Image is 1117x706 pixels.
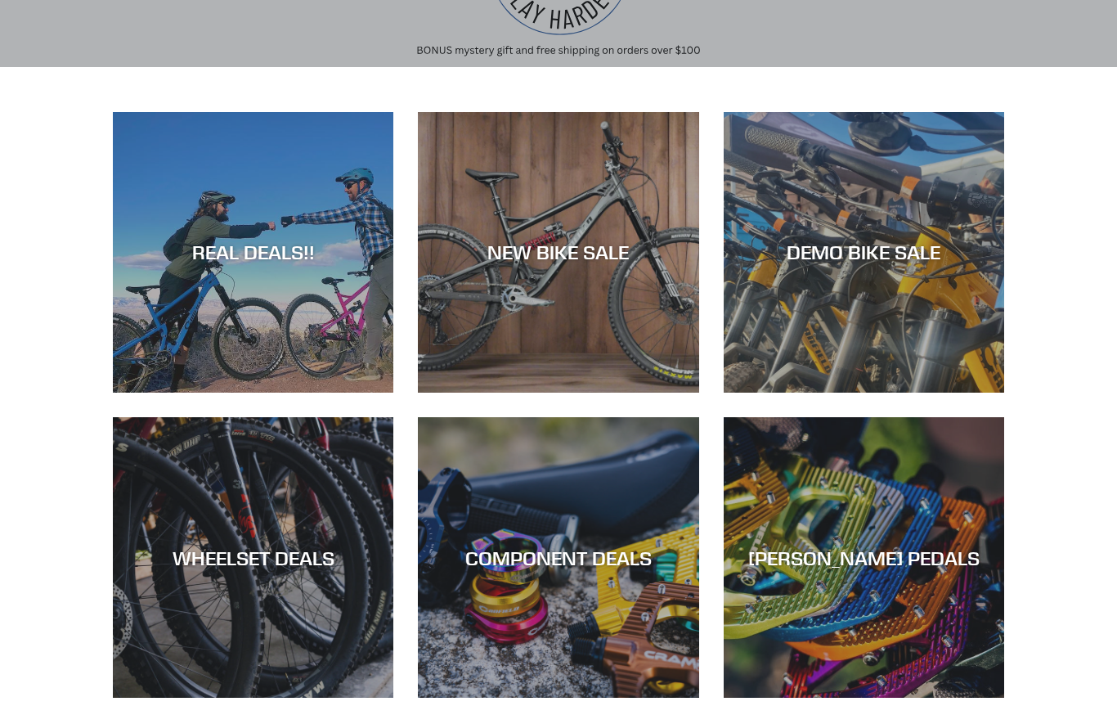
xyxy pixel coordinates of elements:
[418,112,698,393] a: NEW BIKE SALE
[418,241,698,264] div: NEW BIKE SALE
[724,417,1004,698] a: [PERSON_NAME] PEDALS
[418,546,698,569] div: COMPONENT DEALS
[113,546,393,569] div: WHEELSET DEALS
[113,241,393,264] div: REAL DEALS!!
[724,241,1004,264] div: DEMO BIKE SALE
[113,417,393,698] a: WHEELSET DEALS
[418,417,698,698] a: COMPONENT DEALS
[113,112,393,393] a: REAL DEALS!!
[724,546,1004,569] div: [PERSON_NAME] PEDALS
[724,112,1004,393] a: DEMO BIKE SALE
